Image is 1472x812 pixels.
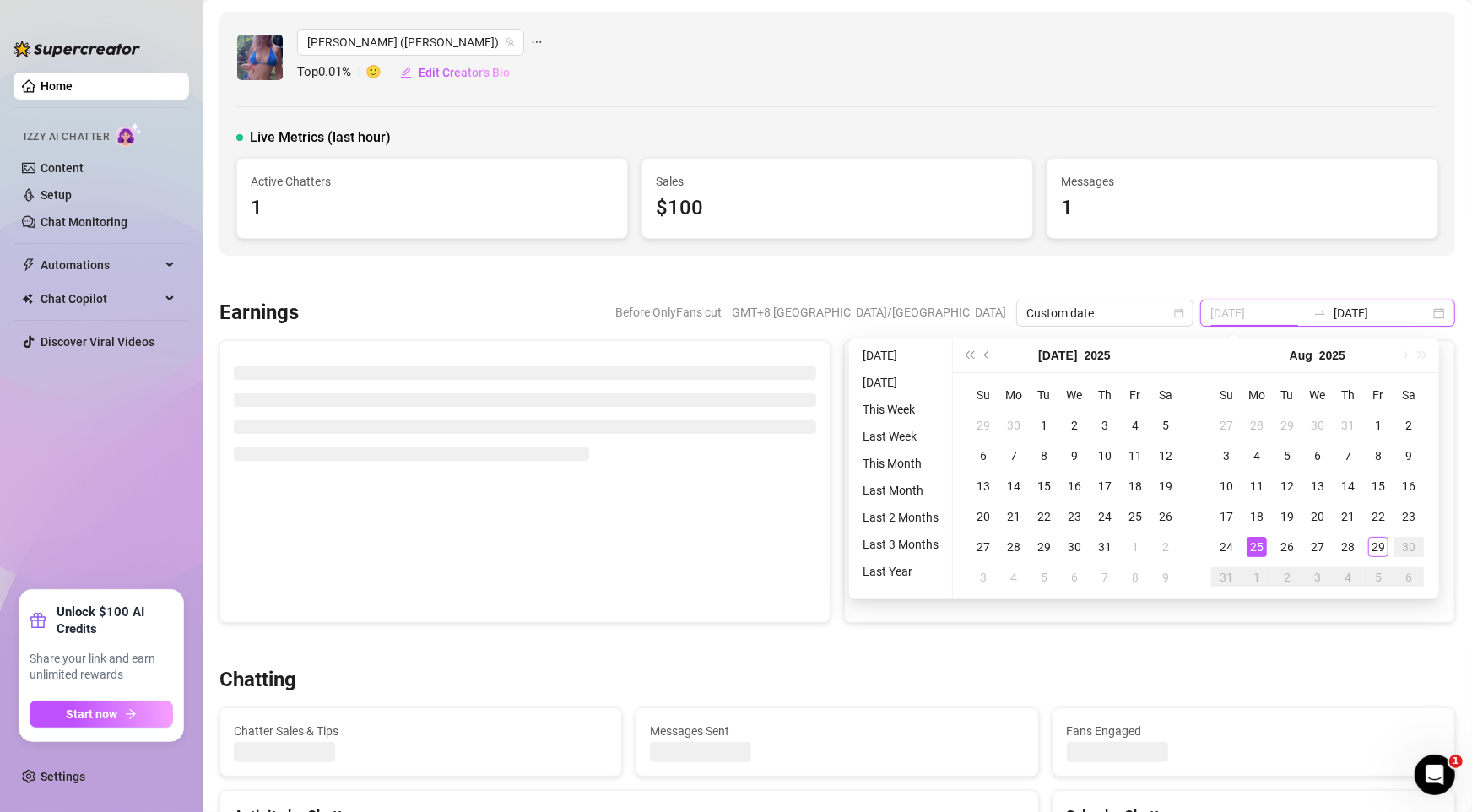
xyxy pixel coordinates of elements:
[1090,471,1120,501] td: 2025-07-17
[1150,501,1181,532] td: 2025-07-26
[998,501,1029,532] td: 2025-07-21
[1095,415,1115,436] div: 3
[1064,415,1085,436] div: 2
[1216,567,1237,587] div: 31
[1272,532,1302,562] td: 2025-08-26
[1247,446,1267,466] div: 4
[998,410,1029,441] td: 2025-06-30
[1120,532,1150,562] td: 2025-08-01
[400,67,412,78] span: edit
[1155,446,1176,466] div: 12
[856,453,945,474] li: This Month
[1399,567,1419,587] div: 6
[615,300,722,325] span: Before OnlyFans cut
[1242,532,1272,562] td: 2025-08-25
[1368,446,1388,466] div: 8
[856,345,945,365] li: [DATE]
[1277,537,1297,557] div: 26
[998,562,1029,593] td: 2025-08-04
[1338,476,1358,496] div: 14
[219,667,296,694] h3: Chatting
[1090,441,1120,471] td: 2025-07-10
[1026,300,1183,326] span: Custom date
[656,172,1019,191] span: Sales
[1029,562,1059,593] td: 2025-08-05
[1155,476,1176,496] div: 19
[24,129,109,145] span: Izzy AI Chatter
[856,426,945,447] li: Last Week
[30,701,173,728] button: Start nowarrow-right
[1120,410,1150,441] td: 2025-07-04
[1399,476,1419,496] div: 16
[1247,567,1267,587] div: 1
[41,79,73,93] a: Home
[998,441,1029,471] td: 2025-07-07
[1090,501,1120,532] td: 2025-07-24
[1277,567,1297,587] div: 2
[968,380,998,410] th: Su
[1150,410,1181,441] td: 2025-07-05
[1150,380,1181,410] th: Sa
[1120,501,1150,532] td: 2025-07-25
[1064,506,1085,527] div: 23
[41,770,85,783] a: Settings
[1302,532,1333,562] td: 2025-08-27
[656,192,1019,225] div: $100
[1333,562,1363,593] td: 2025-09-04
[998,532,1029,562] td: 2025-07-28
[1247,415,1267,436] div: 28
[1064,446,1085,466] div: 9
[1029,471,1059,501] td: 2025-07-15
[1004,415,1024,436] div: 30
[1211,441,1242,471] td: 2025-08-03
[1338,537,1358,557] div: 28
[307,30,514,55] span: Jaylie (jaylietori)
[531,29,543,56] span: ellipsis
[1394,501,1424,532] td: 2025-08-23
[1125,537,1145,557] div: 1
[419,66,510,79] span: Edit Creator's Bio
[1067,722,1441,740] span: Fans Engaged
[1059,562,1090,593] td: 2025-08-06
[1363,562,1394,593] td: 2025-09-05
[1307,537,1328,557] div: 27
[1034,537,1054,557] div: 29
[1155,567,1176,587] div: 9
[1242,471,1272,501] td: 2025-08-11
[1399,506,1419,527] div: 23
[856,507,945,528] li: Last 2 Months
[1338,415,1358,436] div: 31
[1368,537,1388,557] div: 29
[732,300,1006,325] span: GMT+8 [GEOGRAPHIC_DATA]/[GEOGRAPHIC_DATA]
[1034,446,1054,466] div: 8
[1242,410,1272,441] td: 2025-07-28
[1394,562,1424,593] td: 2025-09-06
[1061,172,1424,191] span: Messages
[1368,415,1388,436] div: 1
[973,446,993,466] div: 6
[1368,476,1388,496] div: 15
[251,172,614,191] span: Active Chatters
[1004,446,1024,466] div: 7
[1307,446,1328,466] div: 6
[1363,380,1394,410] th: Fr
[116,122,142,147] img: AI Chatter
[14,41,140,57] img: logo-BBDzfeDw.svg
[1004,537,1024,557] div: 28
[250,127,391,148] span: Live Metrics (last hour)
[1125,567,1145,587] div: 8
[968,471,998,501] td: 2025-07-13
[1029,501,1059,532] td: 2025-07-22
[1155,537,1176,557] div: 2
[1272,501,1302,532] td: 2025-08-19
[1277,415,1297,436] div: 29
[1277,446,1297,466] div: 5
[234,722,608,740] span: Chatter Sales & Tips
[1004,476,1024,496] div: 14
[1090,562,1120,593] td: 2025-08-07
[1338,446,1358,466] div: 7
[1307,415,1328,436] div: 30
[1333,441,1363,471] td: 2025-08-07
[1029,532,1059,562] td: 2025-07-29
[1174,308,1184,318] span: calendar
